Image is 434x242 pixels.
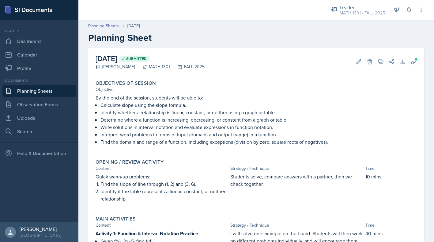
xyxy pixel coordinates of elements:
[100,101,417,109] p: Calculate slope using the slope formula.
[100,138,417,146] p: Find the domain and range of a function, including exceptions (division by zero, square roots of ...
[170,64,205,70] div: FALL 2025
[100,180,228,188] p: Find the slope of line through (1, 2) and (3, 6).
[100,123,417,131] p: Write solutions in interval notation and evaluate expressions in function notation.
[365,230,417,237] p: 40 mins
[2,98,76,111] a: Observation Forms
[340,10,385,16] div: MATH 1301 / FALL 2025
[100,109,417,116] p: Identify whether a relationship is linear, constant, or neither using a graph or table.
[2,28,76,34] div: Leader
[20,232,61,238] div: [GEOGRAPHIC_DATA]
[135,64,170,70] div: MATH 1301
[96,53,205,64] h2: [DATE]
[2,147,76,159] div: Help & Documentation
[100,188,228,202] p: Identify if the table represents a linear, constant, or neither relationship.
[230,165,363,172] div: Strategy / Technique
[100,116,417,123] p: Determine where a function is increasing, decreasing, or constant from a graph or table.
[96,222,228,228] div: Content
[365,173,417,180] p: 10 mins
[365,165,417,172] div: Time
[96,230,198,237] strong: Activity 1: Function & Interval Notation Practice
[2,125,76,138] a: Search
[96,216,136,222] label: Main Activities
[2,49,76,61] a: Calendar
[126,56,147,61] span: Submitted
[96,64,135,70] div: [PERSON_NAME]
[2,78,76,84] div: Documents
[127,23,140,29] div: [DATE]
[2,85,76,97] a: Planning Sheets
[96,165,228,172] div: Content
[88,32,424,43] h2: Planning Sheet
[96,94,417,101] p: By the end of the session, students will be able to:
[96,80,156,86] label: Objectives of Session
[20,226,61,232] div: [PERSON_NAME]
[100,131,417,138] p: Interpret word problems in terms of input (domain) and output (range) in a function.
[230,222,363,228] div: Strategy / Technique
[340,4,385,11] div: Leader
[2,112,76,124] a: Uploads
[2,35,76,47] a: Dashboard
[96,159,164,165] label: Opening / Review Activity
[96,86,417,93] div: Objective
[230,173,363,188] p: Students solve, compare answers with a partner, then we check together.
[96,173,228,180] p: Quick warm-up problems:
[88,23,119,29] a: Planning Sheets
[2,62,76,74] a: Profile
[365,222,417,228] div: Time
